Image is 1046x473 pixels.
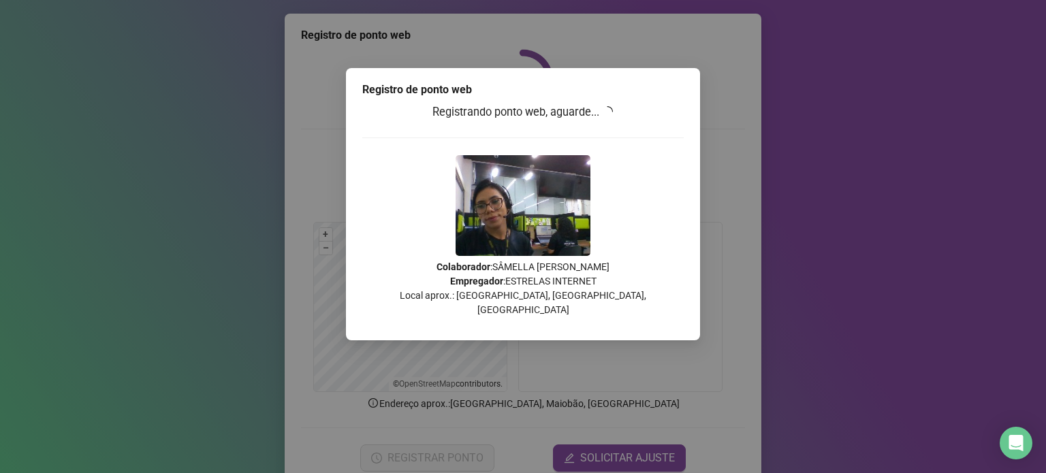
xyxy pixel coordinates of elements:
img: Z [456,155,590,256]
h3: Registrando ponto web, aguarde... [362,103,684,121]
span: loading [600,104,615,119]
strong: Empregador [450,276,503,287]
strong: Colaborador [437,261,490,272]
p: : SÂMELLA [PERSON_NAME] : ESTRELAS INTERNET Local aprox.: [GEOGRAPHIC_DATA], [GEOGRAPHIC_DATA], [... [362,260,684,317]
div: Open Intercom Messenger [1000,427,1032,459]
div: Registro de ponto web [362,82,684,98]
